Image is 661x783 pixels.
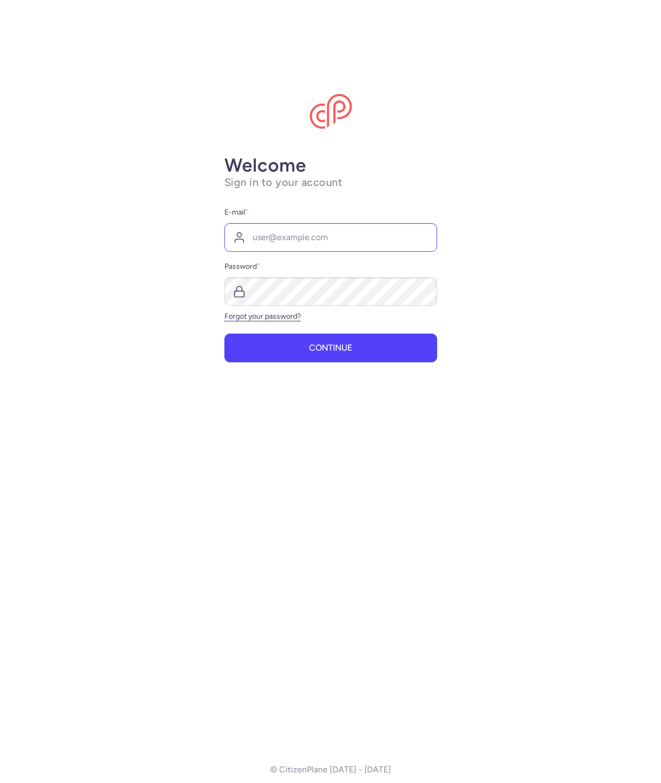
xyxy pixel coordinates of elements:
button: Continue [224,334,437,362]
img: CitizenPlane logo [309,94,352,129]
label: E-mail [224,206,437,219]
input: user@example.com [224,223,437,252]
span: Continue [309,343,352,353]
a: Forgot your password? [224,312,301,321]
label: Password [224,260,437,273]
p: © CitizenPlane [DATE] - [DATE] [270,765,391,775]
h1: Sign in to your account [224,176,437,189]
strong: Welcome [224,154,306,176]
